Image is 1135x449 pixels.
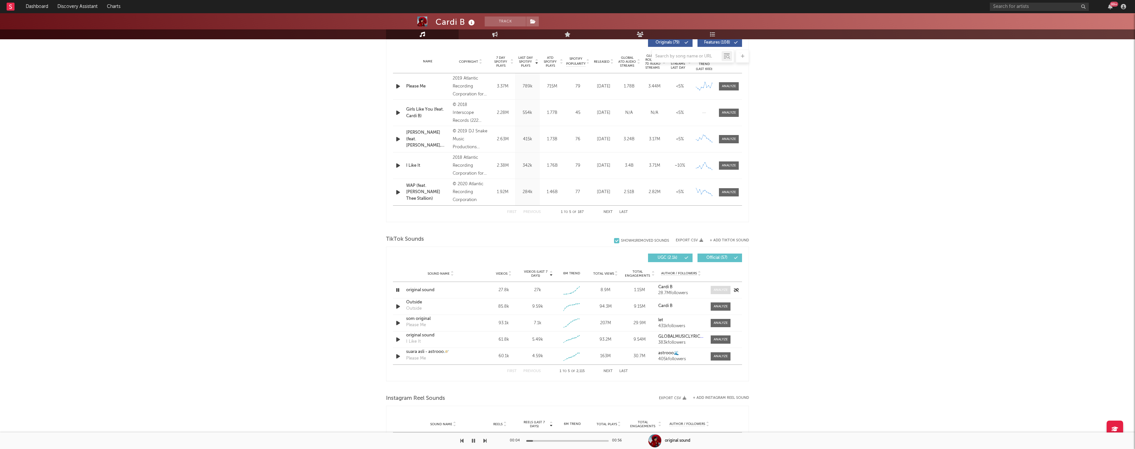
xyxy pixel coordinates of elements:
[556,422,589,427] div: 6M Trend
[496,272,507,276] span: Videos
[406,332,475,339] a: original sound
[485,17,526,26] button: Track
[406,338,421,345] div: I Like It
[693,396,749,400] button: + Add Instagram Reel Sound
[669,189,691,195] div: <5%
[658,334,704,339] a: GLOBALMUSICLYRICS🌚🔈🔉🔊🔇
[710,239,749,242] button: + Add TikTok Sound
[703,239,749,242] button: + Add TikTok Sound
[566,136,589,143] div: 76
[658,351,679,355] strong: astrooo🌊
[621,239,669,243] div: Show 41 Removed Sounds
[669,162,691,169] div: ~ 10 %
[648,38,693,47] button: Originals(79)
[1108,4,1113,9] button: 99+
[619,210,628,214] button: Last
[517,136,538,143] div: 415k
[593,83,615,90] div: [DATE]
[492,110,513,116] div: 2.28M
[658,340,704,345] div: 383k followers
[492,162,513,169] div: 2.38M
[618,110,640,116] div: N/A
[406,287,475,294] a: original sound
[534,287,541,294] div: 27k
[453,180,489,204] div: © 2020 Atlantic Recording Corporation
[618,162,640,169] div: 3.4B
[612,437,625,445] div: 00:56
[590,287,621,294] div: 8.9M
[593,136,615,143] div: [DATE]
[658,304,672,308] strong: Cardi B
[541,110,563,116] div: 1.77B
[406,129,449,149] a: [PERSON_NAME] (feat. [PERSON_NAME], [PERSON_NAME] & Cardi B)
[507,369,517,373] button: First
[453,154,489,178] div: 2018 Atlantic Recording Corporation for the United States and WEA International Inc. for the worl...
[629,420,658,428] span: Total Engagements
[618,136,640,143] div: 3.24B
[554,367,590,375] div: 1 5 2,115
[566,189,589,195] div: 77
[541,162,563,169] div: 1.76B
[563,370,567,373] span: to
[406,322,426,328] div: Please Me
[669,136,691,143] div: <5%
[436,17,476,27] div: Cardi B
[517,162,538,169] div: 342k
[488,353,519,360] div: 60.1k
[523,210,541,214] button: Previous
[658,334,729,339] strong: GLOBALMUSICLYRICS🌚🔈🔉🔊🔇
[532,336,543,343] div: 5.49k
[453,75,489,98] div: 2019 Atlantic Recording Corporation for the United States and WEA International Inc. for the worl...
[648,254,693,262] button: UGC(2.1k)
[686,396,749,400] div: + Add Instagram Reel Sound
[669,422,705,426] span: Author / Followers
[453,127,489,151] div: © 2019 DJ Snake Music Productions Limited, under exclusive license to Geffen Records
[517,189,538,195] div: 284k
[658,351,704,356] a: astrooo🌊
[659,396,686,400] button: Export CSV
[510,437,523,445] div: 00:04
[492,189,513,195] div: 1.92M
[523,369,541,373] button: Previous
[643,136,665,143] div: 3.17M
[406,83,449,90] div: Please Me
[593,272,614,276] span: Total Views
[624,320,655,327] div: 29.9M
[590,303,621,310] div: 94.3M
[652,41,683,45] span: Originals ( 79 )
[406,305,422,312] div: Outside
[590,320,621,327] div: 207M
[428,272,450,276] span: Sound Name
[590,353,621,360] div: 163M
[406,316,475,322] a: som original
[990,3,1089,11] input: Search for artists
[571,370,575,373] span: of
[618,189,640,195] div: 2.51B
[507,210,517,214] button: First
[590,336,621,343] div: 93.2M
[643,189,665,195] div: 2.82M
[669,83,691,90] div: <5%
[406,349,475,355] a: suara asli - astrooo🪐
[534,320,541,327] div: 7.1k
[658,324,704,328] div: 431k followers
[661,271,697,276] span: Author / Followers
[566,83,589,90] div: 79
[658,318,663,322] strong: let
[406,299,475,306] a: Outside
[624,287,655,294] div: 1.15M
[406,106,449,119] a: Girls Like You (feat. Cardi B)
[603,369,613,373] button: Next
[522,270,549,278] span: Videos (last 7 days)
[541,83,563,90] div: 715M
[603,210,613,214] button: Next
[652,256,683,260] span: UGC ( 2.1k )
[669,110,691,116] div: <5%
[406,162,449,169] a: I Like It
